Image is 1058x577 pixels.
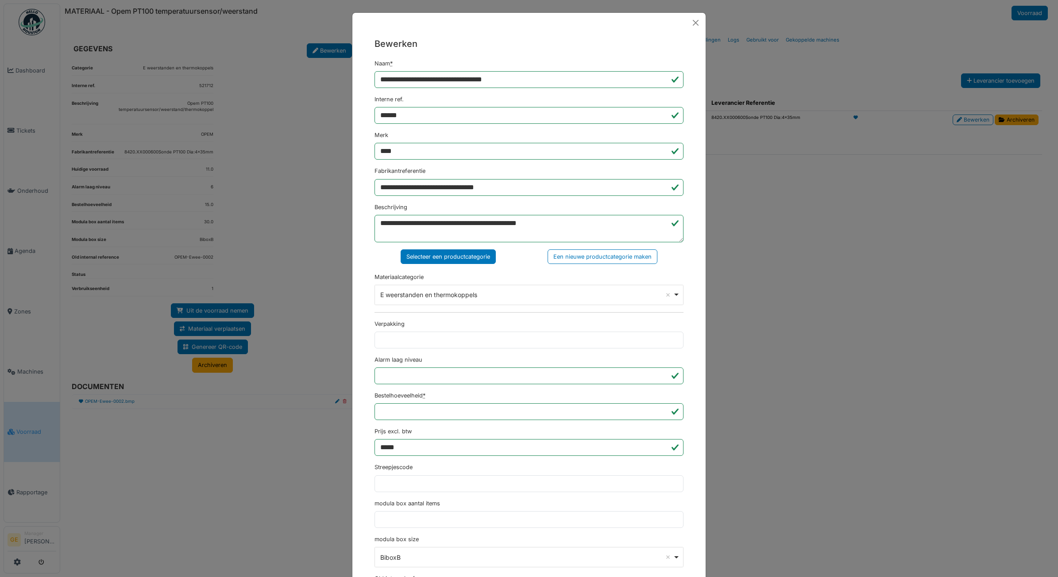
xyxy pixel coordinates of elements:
label: Naam [375,59,393,68]
label: Merk [375,131,388,139]
button: Close [689,16,702,29]
label: Bestelhoeveelheid [375,391,425,400]
div: BiboxB [380,553,673,562]
div: E weerstanden en thermokoppels [380,290,673,299]
h5: Bewerken [375,37,683,50]
label: Beschrijving [375,203,407,211]
label: modula box aantal items [375,499,440,508]
div: Selecteer een productcategorie [401,249,496,264]
label: Prijs excl. btw [375,427,412,436]
label: Interne ref. [375,95,404,103]
label: Alarm laag niveau [375,355,422,364]
label: modula box size [375,535,419,543]
abbr: Verplicht [390,60,393,67]
label: Streepjescode [375,463,413,471]
abbr: Verplicht [423,392,425,399]
button: Remove item: '776' [664,290,672,299]
div: Een nieuwe productcategorie maken [548,249,657,264]
button: Remove item: 'BiboxB' [664,553,672,562]
label: Materiaalcategorie [375,273,424,281]
label: Fabrikantreferentie [375,167,425,175]
label: Verpakking [375,320,405,328]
